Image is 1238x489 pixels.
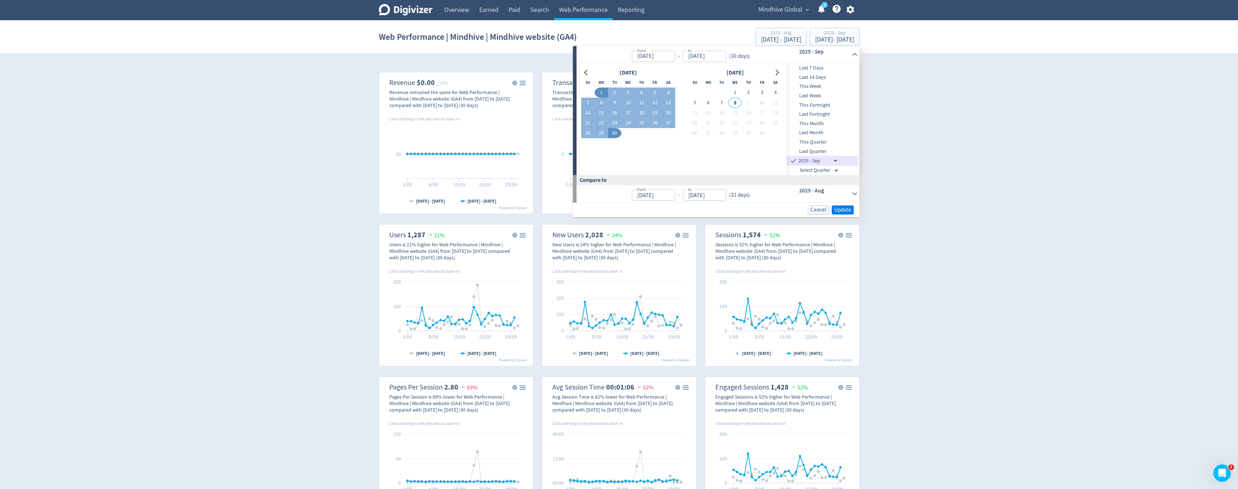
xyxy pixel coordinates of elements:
i: Click and drag in the plot area to zoom in [389,116,459,122]
div: Last Fortnight [787,110,858,119]
div: Revenue remained the same for Web Performance | Mindhive | Mindhive website (GA4) from [DATE] to ... [389,89,514,109]
span: 69% [460,384,477,391]
button: 14 [581,108,595,118]
img: negative-performance.svg [460,384,467,390]
iframe: Intercom live chat [1213,464,1231,482]
text: [DATE] - [DATE] [467,198,496,204]
dt: Users [389,230,406,239]
strong: 00:01:06 [606,382,634,392]
button: 10 [755,98,768,108]
label: from [637,186,646,192]
label: to [688,47,692,54]
span: This Quarter [787,138,858,146]
strong: 1,287 [407,230,425,240]
button: 30 [608,128,621,138]
h6: 2025 - Aug [799,186,849,195]
text: 5 [823,3,825,8]
text: 50 [396,455,401,462]
text: 22/09 [479,181,491,188]
button: 20 [702,118,715,128]
svg: Users 1,287 21% [382,228,530,363]
button: 2 [608,88,621,98]
img: positive-performance.svg [790,384,797,390]
button: 19 [648,108,661,118]
div: Last 14 Days [787,73,858,82]
dt: Transactions [552,78,591,87]
button: 4 [635,88,648,98]
button: 26 [648,118,661,128]
strong: 1,428 [771,382,789,392]
img: positive-performance.svg [762,232,770,237]
button: 8 [728,98,742,108]
button: 15 [595,108,608,118]
button: 6 [702,98,715,108]
button: 19 [688,118,702,128]
div: Transactions remained the same for Web Performance | Mindhive | Mindhive website (GA4) from [DATE... [552,89,677,109]
button: 12 [648,98,661,108]
th: Wednesday [728,77,742,88]
div: 2025 - Aug [761,30,801,37]
th: Tuesday [715,77,728,88]
text: 0 [724,480,727,486]
div: Last Week [787,91,858,101]
text: 300 [556,278,564,285]
span: expand_more [804,7,811,13]
button: 14 [715,108,728,118]
span: 52% [762,232,780,239]
text: 15/09 [779,333,791,340]
button: 29 [595,128,608,138]
button: 5 [648,88,661,98]
h6: 2025 - Sep [799,47,849,56]
div: - [675,191,683,199]
img: positive-performance.svg [605,232,612,237]
span: Last Fortnight [787,110,858,118]
button: 16 [608,108,621,118]
button: 20 [662,108,675,118]
svg: Transactions 0 _ 0% [545,75,693,211]
svg: Sessions 1,574 52% [708,228,856,363]
button: 18 [635,108,648,118]
span: 62% [636,384,654,391]
div: from-to(30 days)2025 - Sep [577,46,860,63]
span: 24% [605,232,622,239]
th: Monday [702,77,715,88]
text: Powered by Digivizer [825,358,853,362]
button: 9 [742,98,755,108]
a: 5 [822,2,828,8]
div: - [675,52,683,60]
div: This Week [787,82,858,91]
th: Thursday [742,77,755,88]
svg: New Users 2,028 24% [545,228,693,363]
text: 100 [719,303,727,310]
button: 21 [715,118,728,128]
strong: $0.00 [417,78,435,88]
div: Last 7 Days [787,63,858,73]
button: 22 [595,118,608,128]
div: [DATE] [617,68,639,78]
button: 24 [621,118,635,128]
span: This Month [787,120,858,128]
span: 21% [427,232,445,239]
button: 6 [662,88,675,98]
div: [DATE] - [DATE] [815,37,854,43]
div: Pages Per Session is 69% lower for Web Performance | Mindhive | Mindhive website (GA4) from [DATE... [389,394,514,413]
button: 7 [581,98,595,108]
text: [DATE] - [DATE] [416,198,445,204]
text: 100 [393,303,401,310]
div: ( 30 days ) [726,52,753,60]
text: 8/09 [428,333,438,340]
span: _ 0% [436,80,448,87]
span: 52% [790,384,808,391]
strong: 2,028 [585,230,603,240]
text: 0 [398,327,401,334]
i: Click and drag in the plot area to zoom in [389,268,459,274]
text: [DATE] - [DATE] [579,350,608,356]
button: 28 [715,128,728,138]
button: 13 [662,98,675,108]
text: 15/09 [453,333,465,340]
span: Cancel [810,207,826,213]
button: 1 [595,88,608,98]
button: 13 [702,108,715,118]
i: Click and drag in the plot area to zoom in [389,421,459,426]
div: from-to(30 days)2025 - Sep [577,63,860,175]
